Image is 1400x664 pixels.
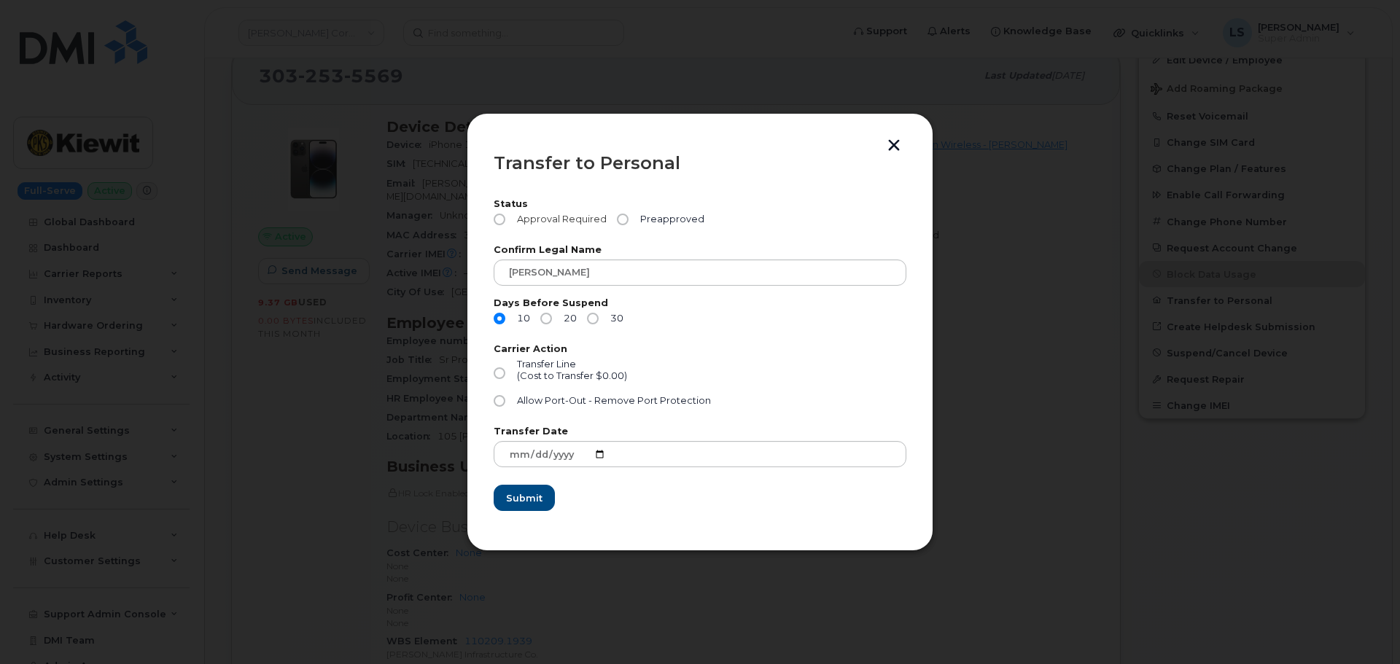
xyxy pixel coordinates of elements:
[506,491,542,505] span: Submit
[494,485,555,511] button: Submit
[604,313,623,324] span: 30
[494,246,906,255] label: Confirm Legal Name
[587,313,599,324] input: 30
[634,214,704,225] span: Preapproved
[1337,601,1389,653] iframe: Messenger Launcher
[494,200,906,209] label: Status
[494,367,505,379] input: Transfer Line(Cost to Transfer $0.00)
[494,427,906,437] label: Transfer Date
[558,313,577,324] span: 20
[494,395,505,407] input: Allow Port-Out - Remove Port Protection
[494,345,906,354] label: Carrier Action
[511,313,530,324] span: 10
[511,214,607,225] span: Approval Required
[494,214,505,225] input: Approval Required
[517,359,576,370] span: Transfer Line
[494,155,906,172] div: Transfer to Personal
[517,370,627,382] div: (Cost to Transfer $0.00)
[540,313,552,324] input: 20
[517,395,711,406] span: Allow Port-Out - Remove Port Protection
[617,214,629,225] input: Preapproved
[494,313,505,324] input: 10
[494,299,906,308] label: Days Before Suspend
